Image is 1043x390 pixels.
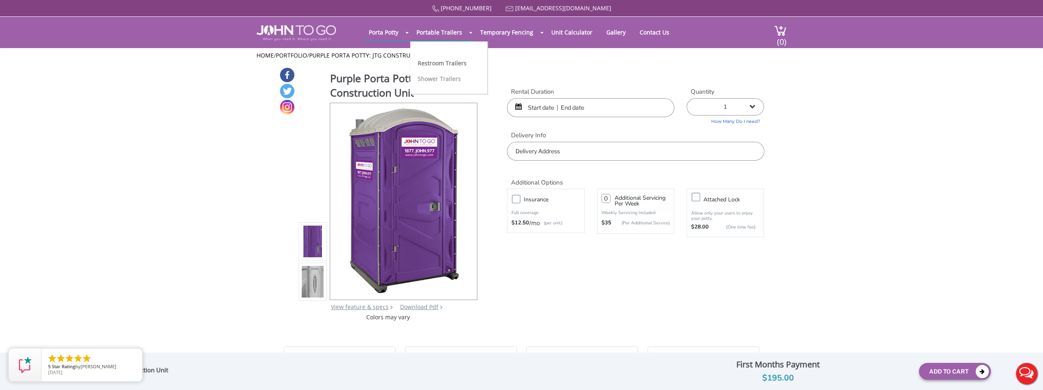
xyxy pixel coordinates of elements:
h3: Attached lock [703,194,768,205]
span: by [48,364,136,370]
img: Product [341,103,466,297]
div: /mo [511,219,580,227]
a: [EMAIL_ADDRESS][DOMAIN_NAME] [515,4,611,12]
strong: $12.50 [511,219,529,227]
h2: Additional Options [507,169,764,187]
a: Facebook [280,68,294,82]
a: Download Pdf [400,303,438,311]
a: Gallery [600,24,632,40]
span: (0) [777,30,786,47]
span: Star Rating [52,363,75,369]
p: {One time fee} [713,223,755,231]
a: Purple Porta Potty: JTG Construction Unit [309,51,443,59]
a: [PHONE_NUMBER] [441,4,492,12]
img: Call [432,5,439,12]
img: chevron.png [440,305,442,309]
a: Porta Potty [363,24,405,40]
li:  [56,353,66,363]
a: Portable Trailers [410,24,468,40]
a: Unit Calculator [545,24,599,40]
a: Contact Us [634,24,675,40]
li:  [73,353,83,363]
li:  [65,353,74,363]
img: right arrow icon [390,305,393,309]
img: Review Rating [17,357,33,373]
a: Instagram [280,100,294,114]
h3: Insurance [524,194,588,205]
strong: $35 [601,219,611,227]
p: Full coverage [511,209,580,217]
button: Live Chat [1010,357,1043,390]
img: JOHN to go [257,25,336,41]
div: Colors may vary [298,313,478,321]
span: [DATE] [48,369,62,375]
li:  [82,353,92,363]
p: Allow only your users to enjoy your potty. [691,210,759,221]
button: Add To Cart [919,363,991,380]
p: Weekly Servicing Included [601,210,670,216]
span: 5 [48,363,51,369]
span: [PERSON_NAME] [81,363,116,369]
h3: Additional Servicing Per Week [615,195,670,207]
label: Quantity [687,88,764,96]
a: Portfolio [276,51,307,59]
strong: $28.00 [691,223,709,231]
a: Twitter [280,84,294,98]
h1: Purple Porta Potty: JTG Construction Unit [330,71,478,102]
p: (Per Additional Service) [611,220,670,226]
li:  [47,353,57,363]
ul: / / [257,51,786,60]
a: Temporary Fencing [474,24,539,40]
img: Product [302,146,324,339]
label: Delivery Info [507,131,764,140]
input: Start date | End date [507,98,674,117]
input: Delivery Address [507,142,764,161]
a: How Many Do I need? [687,115,764,125]
img: Mail [506,6,513,12]
img: Product [302,186,324,380]
input: 0 [601,194,611,203]
a: Home [257,51,274,59]
div: $195.00 [643,372,913,385]
label: Rental Duration [507,88,674,96]
a: View feature & specs [331,303,389,311]
p: (per unit) [540,219,562,227]
div: First Months Payment [643,358,913,372]
img: cart a [774,25,786,36]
